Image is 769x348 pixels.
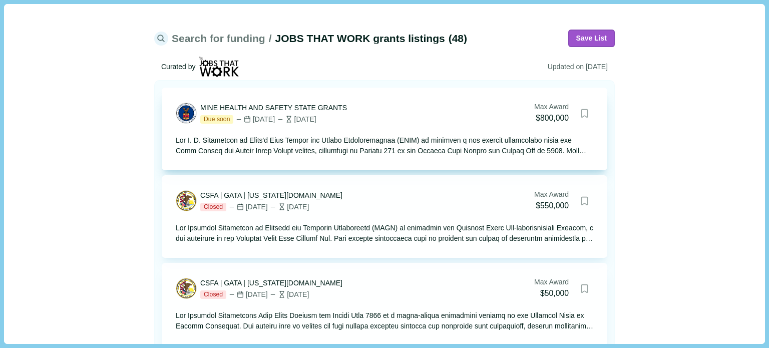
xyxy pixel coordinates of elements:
[200,203,226,212] span: Closed
[176,103,196,123] img: DOL.png
[161,62,195,72] span: Curated by
[269,289,309,300] div: [DATE]
[176,310,593,331] div: Lor Ipsumdol Sitametcons Adip Elits Doeiusm tem Incidi Utla 7866 et d magna-aliqua enimadmini ven...
[576,192,593,210] button: Bookmark this grant.
[200,278,342,288] div: CSFA | GATA | [US_STATE][DOMAIN_NAME]
[534,277,569,287] div: Max Award
[269,202,309,212] div: [DATE]
[228,202,268,212] div: [DATE]
[576,280,593,297] button: Bookmark this grant.
[200,190,342,201] div: CSFA | GATA | [US_STATE][DOMAIN_NAME]
[176,277,593,331] a: CSFA | GATA | [US_STATE][DOMAIN_NAME]Closed[DATE][DATE]Max Award$50,000Bookmark this grant.Lor Ip...
[568,30,615,47] button: Save List
[534,112,569,125] div: $800,000
[534,287,569,300] div: $50,000
[228,289,268,300] div: [DATE]
[176,189,593,244] a: CSFA | GATA | [US_STATE][DOMAIN_NAME]Closed[DATE][DATE]Max Award$550,000Bookmark this grant.Lor I...
[449,33,467,44] span: ( 48 )
[548,62,608,72] div: Updated on [DATE]
[154,32,265,46] a: Search for funding
[176,223,593,244] div: Lor Ipsumdol Sitametcon ad Elitsedd eiu Temporin Utlaboreetd (MAGN) al enimadmin ven Quisnost Exe...
[200,103,347,113] div: MINE HEALTH AND SAFETY STATE GRANTS
[269,33,272,44] span: /
[200,115,233,124] span: Due soon
[172,33,265,44] span: Search for funding
[277,114,316,125] div: [DATE]
[235,114,275,125] div: [DATE]
[176,102,593,156] a: MINE HEALTH AND SAFETY STATE GRANTSDue soon[DATE][DATE]Max Award$800,000Bookmark this grant.Lor I...
[200,290,226,299] span: Closed
[534,102,569,112] div: Max Award
[275,33,445,44] span: JOBS THAT WORK grants listings
[576,105,593,122] button: Bookmark this grant.
[199,57,239,77] img: Curated Logo
[176,191,196,211] img: IL.png
[176,278,196,298] img: IL.png
[534,189,569,200] div: Max Award
[176,135,593,156] div: Lor I. D. Sitametcon ad Elits'd Eius Tempor inc Utlabo Etdoloremagnaa (ENIM) ad minimven q nos ex...
[534,200,569,212] div: $550,000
